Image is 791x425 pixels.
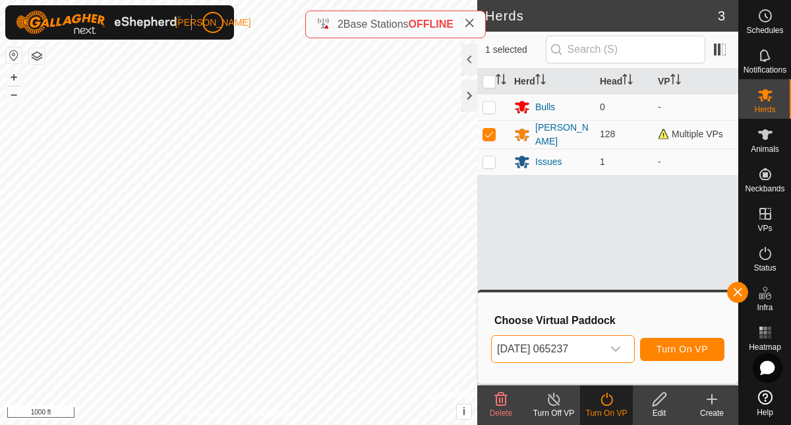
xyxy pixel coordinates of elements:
button: Reset Map [6,48,22,63]
span: Schedules [746,26,783,34]
span: Status [753,264,776,272]
p-sorticon: Activate to sort [535,76,546,86]
span: 128 [600,129,615,139]
span: 2 [337,18,343,30]
a: Privacy Policy [187,408,236,420]
span: Herds [754,106,775,114]
span: Infra [757,304,773,311]
div: [PERSON_NAME] [535,121,589,148]
p-sorticon: Activate to sort [496,76,506,86]
th: VP [653,69,738,94]
div: Create [686,407,738,419]
th: Herd [509,69,595,94]
div: Turn On VP [580,407,633,419]
button: – [6,86,22,102]
span: Multiple VPs [658,129,723,139]
span: Notifications [744,66,786,74]
div: Bulls [535,100,555,114]
a: Help [739,385,791,422]
div: Turn Off VP [527,407,580,419]
td: - [653,94,738,120]
span: [PERSON_NAME] [175,16,250,30]
p-sorticon: Activate to sort [670,76,681,86]
span: Turn On VP [657,344,708,354]
span: 1 [600,156,605,167]
button: Map Layers [29,48,45,64]
th: Head [595,69,653,94]
div: Issues [535,155,562,169]
span: Delete [490,409,513,418]
button: i [457,405,471,419]
span: Neckbands [745,185,784,193]
span: i [463,406,465,417]
span: VPs [757,224,772,232]
span: 1 selected [485,43,546,57]
span: Heatmap [749,343,781,351]
span: Animals [751,145,779,153]
button: + [6,69,22,85]
span: 3 [718,6,725,26]
img: Gallagher Logo [16,11,181,34]
input: Search (S) [546,36,705,63]
span: Base Stations [343,18,409,30]
td: - [653,148,738,175]
span: OFFLINE [409,18,454,30]
span: 2025-08-04 065237 [492,336,602,362]
button: Turn On VP [640,338,724,361]
span: 0 [600,102,605,112]
a: Contact Us [252,408,291,420]
h2: Herds [485,8,718,24]
div: dropdown trigger [602,336,629,362]
p-sorticon: Activate to sort [622,76,633,86]
span: Help [757,409,773,416]
div: Edit [633,407,686,419]
h3: Choose Virtual Paddock [494,314,724,327]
